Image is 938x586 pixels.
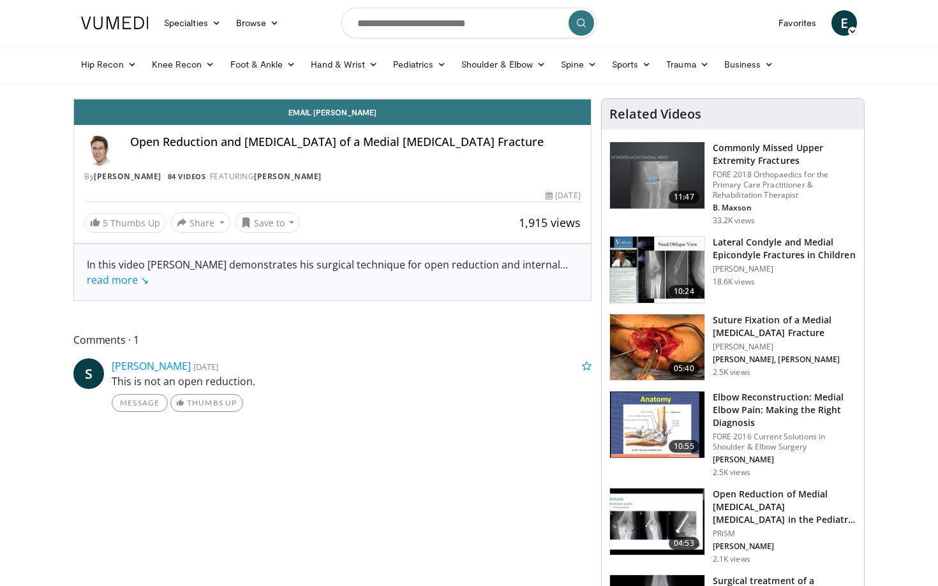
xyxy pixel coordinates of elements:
p: 33.2K views [713,216,755,226]
span: Comments 1 [73,332,592,348]
p: 2.1K views [713,554,750,564]
h4: Open Reduction and [MEDICAL_DATA] of a Medial [MEDICAL_DATA] Fracture [130,135,581,149]
a: Thumbs Up [170,394,242,412]
a: 11:47 Commonly Missed Upper Extremity Fractures FORE 2018 Orthopaedics for the Primary Care Pract... [609,142,856,226]
a: 84 Videos [163,171,210,182]
p: [PERSON_NAME] [713,455,856,465]
span: 5 [103,217,108,229]
a: Pediatrics [385,52,454,77]
a: Foot & Ankle [223,52,304,77]
p: 18.6K views [713,277,755,287]
span: 1,915 views [519,215,581,230]
h4: Related Videos [609,106,701,122]
a: [PERSON_NAME] [94,171,161,182]
a: 10:24 Lateral Condyle and Medial Epicondyle Fractures in Children [PERSON_NAME] 18.6K views [609,236,856,304]
small: [DATE] [193,361,218,372]
p: FORE 2018 Orthopaedics for the Primary Care Practitioner & Rehabilitation Therapist [713,170,856,200]
a: Sports [604,52,659,77]
a: Email [PERSON_NAME] [74,99,591,125]
h3: Commonly Missed Upper Extremity Fractures [713,142,856,167]
a: Message [112,394,168,412]
a: Favorites [771,10,824,36]
a: Business [717,52,782,77]
a: Browse [228,10,287,36]
button: Save to [235,212,301,233]
p: 2.5K views [713,367,750,377]
p: [PERSON_NAME], [PERSON_NAME] [713,355,856,365]
img: 66ba8aa4-6a6b-4ee8-bf9d-5265c1bc7379.150x105_q85_crop-smart_upscale.jpg [610,314,704,381]
img: VuMedi Logo [81,17,149,29]
a: 10:55 Elbow Reconstruction: Medial Elbow Pain: Making the Right Diagnosis FORE 2016 Current Solut... [609,391,856,478]
img: 270001_0000_1.png.150x105_q85_crop-smart_upscale.jpg [610,237,704,303]
h3: Open Reduction of Medial [MEDICAL_DATA] [MEDICAL_DATA] in the Pediatric Popul… [713,488,856,526]
a: Hand & Wrist [303,52,385,77]
a: read more ↘ [87,273,149,287]
img: 36803670-8fbd-47ae-96f4-ac19e5fa6228.150x105_q85_crop-smart_upscale.jpg [610,392,704,458]
h3: Elbow Reconstruction: Medial Elbow Pain: Making the Right Diagnosis [713,391,856,429]
a: Specialties [156,10,228,36]
video-js: Video Player [74,99,591,99]
p: [PERSON_NAME] [713,264,856,274]
p: [PERSON_NAME] [713,541,856,552]
a: 04:53 Open Reduction of Medial [MEDICAL_DATA] [MEDICAL_DATA] in the Pediatric Popul… PRiSM [PERSO... [609,488,856,564]
p: This is not an open reduction. [112,374,592,389]
a: S [73,358,104,389]
span: 10:55 [669,440,699,453]
div: In this video [PERSON_NAME] demonstrates his surgical technique for open reduction and internal [87,257,578,288]
img: 936d9f66-8e48-45be-89cf-404df4eb7526.150x105_q85_crop-smart_upscale.jpg [610,488,704,555]
a: Hip Recon [73,52,144,77]
div: By FEATURING [84,171,581,182]
a: E [831,10,857,36]
a: Knee Recon [144,52,223,77]
a: Trauma [659,52,717,77]
h3: Lateral Condyle and Medial Epicondyle Fractures in Children [713,236,856,261]
span: 04:53 [669,537,699,550]
p: PRiSM [713,529,856,539]
img: Avatar [84,135,115,166]
img: b2c65235-e098-4cd2-ab0f-914df5e3e270.150x105_q85_crop-smart_upscale.jpg [610,142,704,209]
a: 5 Thumbs Up [84,213,166,233]
p: B. Maxson [713,203,856,213]
input: Search topics, interventions [341,8,597,38]
p: 2.5K views [713,467,750,478]
button: Share [171,212,230,233]
div: [DATE] [546,190,580,201]
span: 11:47 [669,191,699,203]
a: 05:40 Suture Fixation of a Medial [MEDICAL_DATA] Fracture [PERSON_NAME] [PERSON_NAME], [PERSON_NA... [609,314,856,381]
a: Shoulder & Elbow [454,52,553,77]
span: 05:40 [669,362,699,375]
a: [PERSON_NAME] [254,171,322,182]
span: 10:24 [669,285,699,298]
h3: Suture Fixation of a Medial [MEDICAL_DATA] Fracture [713,314,856,339]
p: FORE 2016 Current Solutions in Shoulder & Elbow Surgery [713,432,856,452]
a: [PERSON_NAME] [112,359,191,373]
p: [PERSON_NAME] [713,342,856,352]
a: Spine [553,52,604,77]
